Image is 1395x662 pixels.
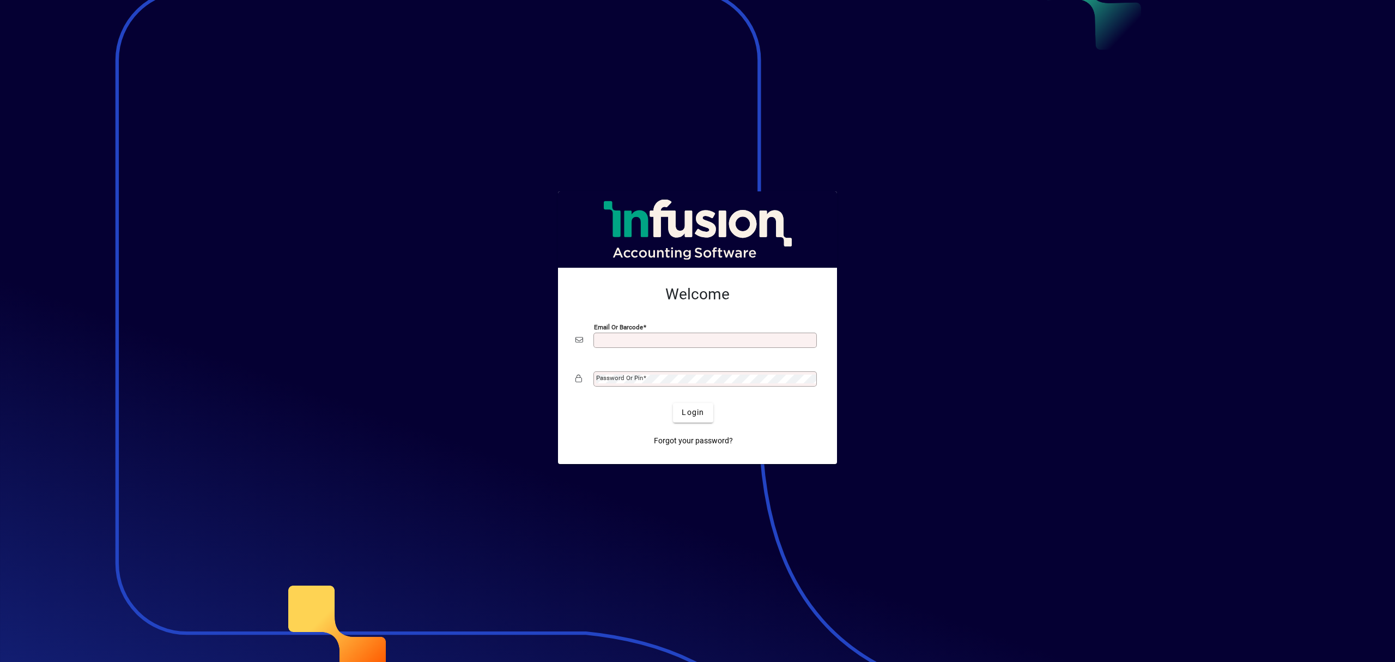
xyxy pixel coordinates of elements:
button: Login [673,403,713,423]
a: Forgot your password? [650,431,737,451]
span: Login [682,407,704,418]
h2: Welcome [575,285,820,304]
span: Forgot your password? [654,435,733,447]
mat-label: Email or Barcode [594,323,643,330]
mat-label: Password or Pin [596,374,643,382]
